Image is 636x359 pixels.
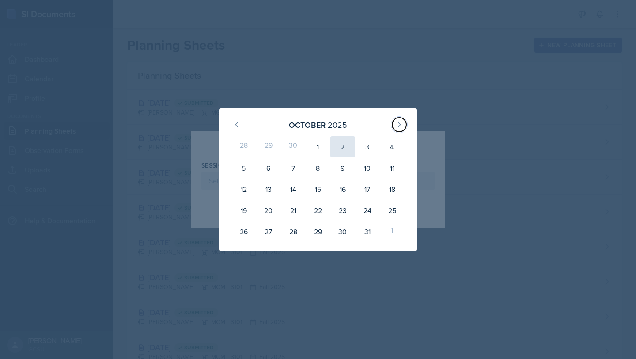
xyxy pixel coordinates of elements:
div: 18 [380,179,405,200]
div: 14 [281,179,306,200]
div: 29 [256,136,281,157]
div: 5 [231,157,256,179]
div: 29 [306,221,330,242]
div: 1 [306,136,330,157]
div: October [289,119,326,131]
div: 24 [355,200,380,221]
div: 16 [330,179,355,200]
div: 20 [256,200,281,221]
div: 15 [306,179,330,200]
div: 23 [330,200,355,221]
div: 9 [330,157,355,179]
div: 26 [231,221,256,242]
div: 13 [256,179,281,200]
div: 8 [306,157,330,179]
div: 28 [231,136,256,157]
div: 7 [281,157,306,179]
div: 12 [231,179,256,200]
div: 30 [330,221,355,242]
div: 21 [281,200,306,221]
div: 2 [330,136,355,157]
div: 2025 [328,119,347,131]
div: 22 [306,200,330,221]
div: 4 [380,136,405,157]
div: 28 [281,221,306,242]
div: 10 [355,157,380,179]
div: 27 [256,221,281,242]
div: 19 [231,200,256,221]
div: 25 [380,200,405,221]
div: 11 [380,157,405,179]
div: 31 [355,221,380,242]
div: 17 [355,179,380,200]
div: 6 [256,157,281,179]
div: 30 [281,136,306,157]
div: 3 [355,136,380,157]
div: 1 [380,221,405,242]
